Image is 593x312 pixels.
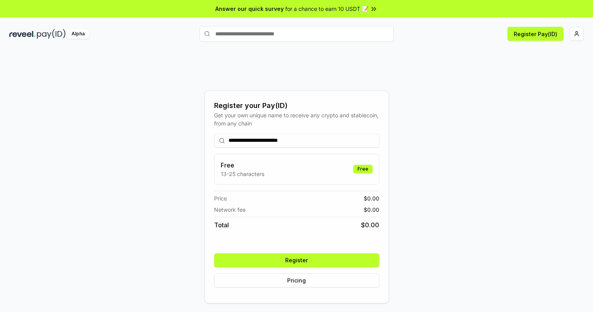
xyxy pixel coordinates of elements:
[215,5,284,13] span: Answer our quick survey
[214,111,379,127] div: Get your own unique name to receive any crypto and stablecoin, from any chain
[37,29,66,39] img: pay_id
[364,206,379,214] span: $ 0.00
[508,27,563,41] button: Register Pay(ID)
[353,165,373,173] div: Free
[214,274,379,288] button: Pricing
[221,170,264,178] p: 13-25 characters
[221,160,264,170] h3: Free
[214,206,246,214] span: Network fee
[214,253,379,267] button: Register
[285,5,368,13] span: for a chance to earn 10 USDT 📝
[67,29,89,39] div: Alpha
[9,29,35,39] img: reveel_dark
[361,220,379,230] span: $ 0.00
[214,100,379,111] div: Register your Pay(ID)
[214,220,229,230] span: Total
[364,194,379,202] span: $ 0.00
[214,194,227,202] span: Price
